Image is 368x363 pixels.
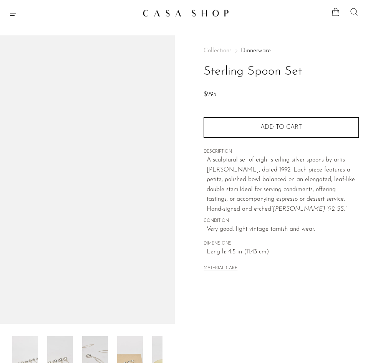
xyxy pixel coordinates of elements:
span: DIMENSIONS [204,240,359,247]
h1: Sterling Spoon Set [204,62,359,82]
a: Dinnerware [241,48,271,54]
span: CONDITION [204,218,359,225]
span: DESCRIPTION [204,148,359,155]
button: Menu [9,8,18,18]
span: $295 [204,92,216,98]
span: Very good; light vintage tarnish and wear. [207,225,359,235]
nav: Breadcrumbs [204,48,359,54]
button: Add to cart [204,117,359,137]
span: Collections [204,48,232,54]
span: Length: 4.5 in (11.43 cm) [207,247,359,257]
em: “[PERSON_NAME] ‘92 SS.” [271,206,346,212]
p: A sculptural set of eight sterling silver spoons by artist [PERSON_NAME], dated 1992. Each piece ... [207,155,359,215]
span: Add to cart [260,124,302,130]
button: MATERIAL CARE [204,266,237,271]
